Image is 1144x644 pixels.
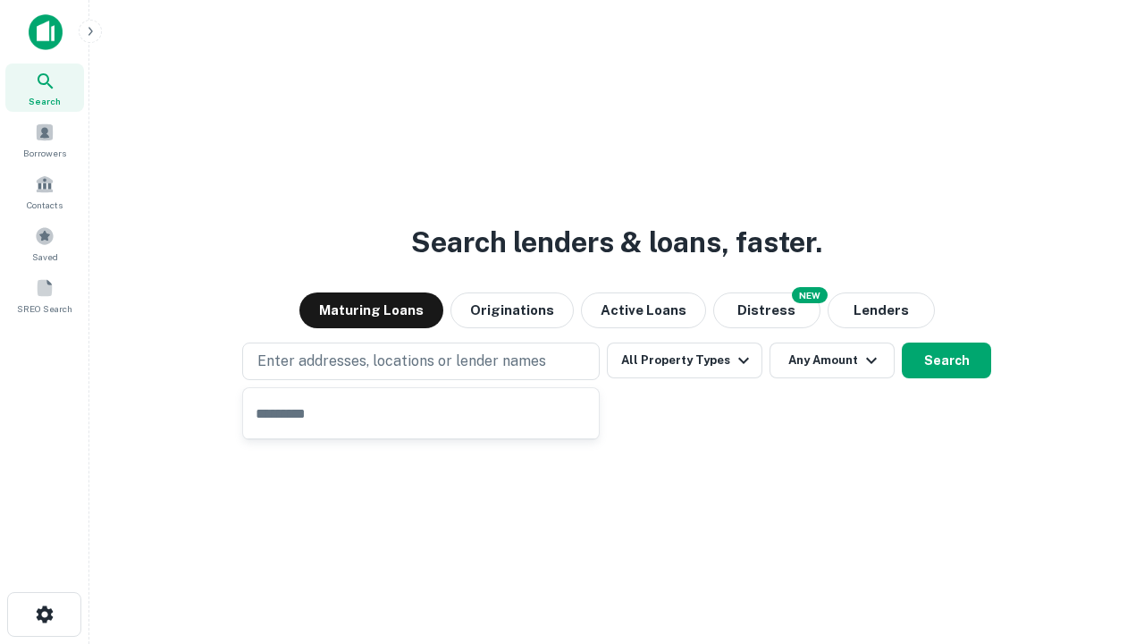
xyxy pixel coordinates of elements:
button: Search [902,343,991,378]
iframe: Chat Widget [1055,501,1144,587]
a: Search [5,64,84,112]
button: Lenders [828,292,935,328]
span: Search [29,94,61,108]
button: Any Amount [770,343,895,378]
a: Borrowers [5,115,84,164]
a: SREO Search [5,271,84,319]
a: Saved [5,219,84,267]
img: capitalize-icon.png [29,14,63,50]
span: Contacts [27,198,63,212]
span: SREO Search [17,301,72,316]
button: Active Loans [581,292,706,328]
h3: Search lenders & loans, faster. [411,221,822,264]
button: Maturing Loans [299,292,443,328]
span: Borrowers [23,146,66,160]
span: Saved [32,250,58,264]
button: Enter addresses, locations or lender names [242,343,600,380]
button: All Property Types [607,343,762,378]
a: Contacts [5,167,84,216]
p: Enter addresses, locations or lender names [257,351,546,372]
button: Originations [450,292,574,328]
button: Search distressed loans with lien and other non-mortgage details. [713,292,820,328]
div: NEW [792,287,828,303]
